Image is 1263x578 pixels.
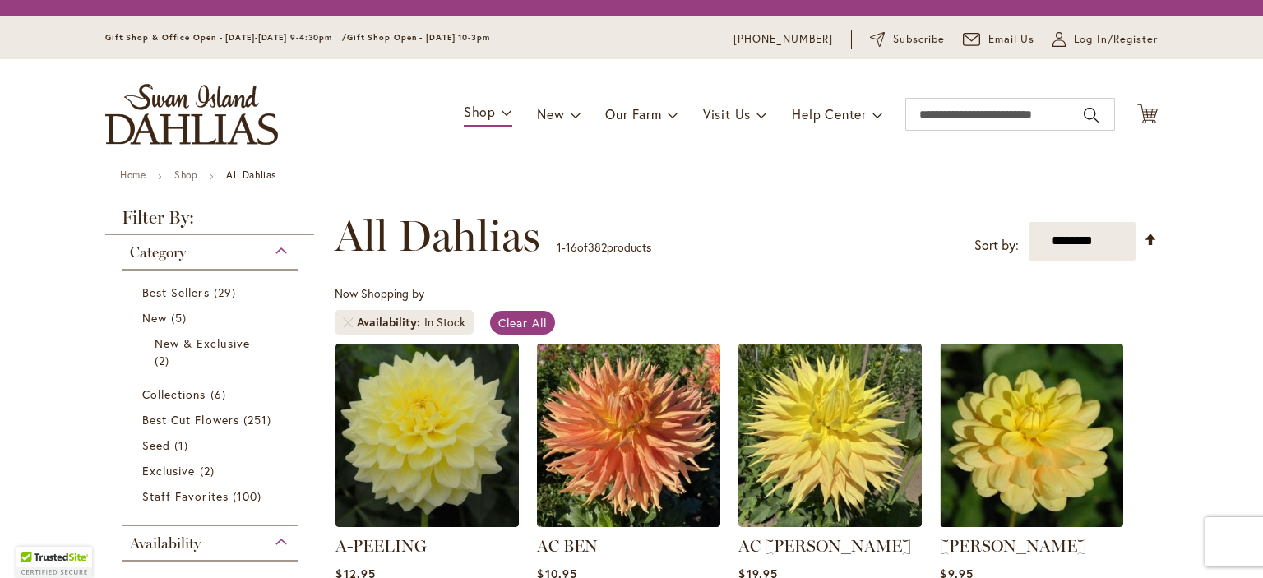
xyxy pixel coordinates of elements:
span: 1 [174,437,192,454]
span: Shop [464,103,496,120]
p: - of products [557,234,651,261]
a: Shop [174,169,197,181]
span: 2 [200,462,219,479]
span: New [142,310,167,326]
span: Availability [130,534,201,553]
span: Now Shopping by [335,285,424,301]
span: Log In/Register [1074,31,1158,48]
a: Clear All [490,311,555,335]
span: 6 [210,386,230,403]
a: [PERSON_NAME] [940,536,1086,556]
span: 382 [588,239,607,255]
img: A-Peeling [335,344,519,527]
span: 100 [233,488,266,505]
span: 29 [214,284,240,301]
span: Staff Favorites [142,488,229,504]
span: Category [130,243,186,261]
a: AC Jeri [738,515,922,530]
span: 251 [243,411,275,428]
a: Best Cut Flowers [142,411,281,428]
a: AC BEN [537,536,598,556]
span: Our Farm [605,105,661,123]
span: 1 [557,239,562,255]
a: A-PEELING [335,536,427,556]
span: Visit Us [703,105,751,123]
span: Help Center [792,105,867,123]
a: Subscribe [870,31,945,48]
iframe: Launch Accessibility Center [12,520,58,566]
a: Staff Favorites [142,488,281,505]
a: Best Sellers [142,284,281,301]
span: Subscribe [893,31,945,48]
span: 2 [155,352,173,369]
span: All Dahlias [335,211,540,261]
img: AHOY MATEY [940,344,1123,527]
a: Exclusive [142,462,281,479]
span: 16 [566,239,577,255]
div: In Stock [424,314,465,331]
strong: Filter By: [105,209,314,235]
a: Home [120,169,146,181]
span: New & Exclusive [155,335,250,351]
a: store logo [105,84,278,145]
span: Availability [357,314,424,331]
a: New [142,309,281,326]
a: Seed [142,437,281,454]
a: Remove Availability In Stock [343,317,353,327]
span: Collections [142,386,206,402]
img: AC BEN [537,344,720,527]
span: Best Sellers [142,284,210,300]
span: Exclusive [142,463,195,479]
span: Email Us [988,31,1035,48]
label: Sort by: [974,230,1019,261]
a: AC [PERSON_NAME] [738,536,911,556]
img: AC Jeri [738,344,922,527]
a: AHOY MATEY [940,515,1123,530]
strong: All Dahlias [226,169,276,181]
span: Gift Shop Open - [DATE] 10-3pm [347,32,490,43]
a: AC BEN [537,515,720,530]
a: Log In/Register [1052,31,1158,48]
span: Seed [142,437,170,453]
a: A-Peeling [335,515,519,530]
span: 5 [171,309,191,326]
a: Collections [142,386,281,403]
span: New [537,105,564,123]
a: New &amp; Exclusive [155,335,269,369]
a: Email Us [963,31,1035,48]
span: Clear All [498,315,547,331]
a: [PHONE_NUMBER] [733,31,833,48]
span: Best Cut Flowers [142,412,239,428]
span: Gift Shop & Office Open - [DATE]-[DATE] 9-4:30pm / [105,32,347,43]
